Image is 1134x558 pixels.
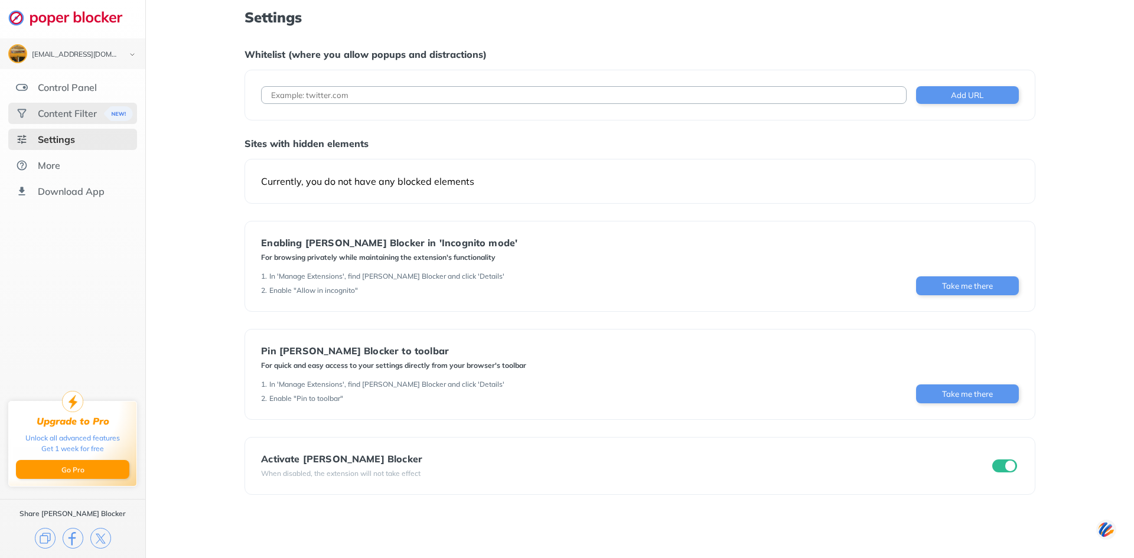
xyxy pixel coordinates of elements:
[16,159,28,171] img: about.svg
[38,107,97,119] div: Content Filter
[38,159,60,171] div: More
[261,237,517,248] div: Enabling [PERSON_NAME] Blocker in 'Incognito mode'
[8,9,135,26] img: logo-webpage.svg
[269,394,343,403] div: Enable "Pin to toolbar"
[269,380,504,389] div: In 'Manage Extensions', find [PERSON_NAME] Blocker and click 'Details'
[245,48,1035,60] div: Whitelist (where you allow popups and distractions)
[38,185,105,197] div: Download App
[62,391,83,412] img: upgrade-to-pro.svg
[35,528,56,549] img: copy.svg
[269,272,504,281] div: In 'Manage Extensions', find [PERSON_NAME] Blocker and click 'Details'
[261,394,267,403] div: 2 .
[261,469,422,478] div: When disabled, the extension will not take effect
[245,138,1035,149] div: Sites with hidden elements
[916,384,1019,403] button: Take me there
[261,86,906,104] input: Example: twitter.com
[63,528,83,549] img: facebook.svg
[916,86,1019,104] button: Add URL
[261,253,517,262] div: For browsing privately while maintaining the extension's functionality
[269,286,358,295] div: Enable "Allow in incognito"
[90,528,111,549] img: x.svg
[32,51,119,59] div: timcampbell2651@gmail.com
[1096,518,1116,540] img: svg+xml;base64,PHN2ZyB3aWR0aD0iNDQiIGhlaWdodD0iNDQiIHZpZXdCb3g9IjAgMCA0NCA0NCIgZmlsbD0ibm9uZSIgeG...
[125,48,139,61] img: chevron-bottom-black.svg
[261,345,526,356] div: Pin [PERSON_NAME] Blocker to toolbar
[9,45,26,62] img: ACg8ocJsCec7ZdOH2KMt6MZm5-GzMa4wTtIFxSxcb_3o220pD18gS6k=s96-c
[16,133,28,145] img: settings-selected.svg
[261,380,267,389] div: 1 .
[25,433,120,443] div: Unlock all advanced features
[38,133,75,145] div: Settings
[261,272,267,281] div: 1 .
[41,443,104,454] div: Get 1 week for free
[16,81,28,93] img: features.svg
[16,460,129,479] button: Go Pro
[37,416,109,427] div: Upgrade to Pro
[261,175,1018,187] div: Currently, you do not have any blocked elements
[16,185,28,197] img: download-app.svg
[16,107,28,119] img: social.svg
[104,106,133,121] img: menuBanner.svg
[38,81,97,93] div: Control Panel
[19,509,126,518] div: Share [PERSON_NAME] Blocker
[261,361,526,370] div: For quick and easy access to your settings directly from your browser's toolbar
[261,286,267,295] div: 2 .
[916,276,1019,295] button: Take me there
[245,9,1035,25] h1: Settings
[261,453,422,464] div: Activate [PERSON_NAME] Blocker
